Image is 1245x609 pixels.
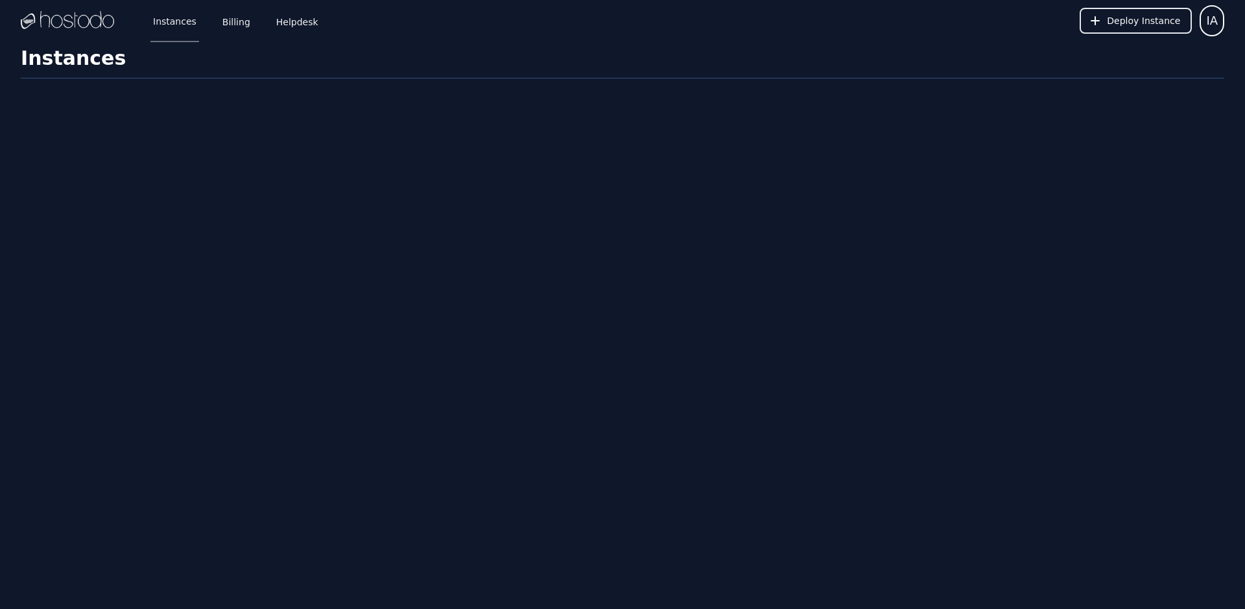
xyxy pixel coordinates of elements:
[1206,12,1218,30] span: IA
[21,47,1224,78] h1: Instances
[1080,8,1192,34] button: Deploy Instance
[21,11,114,30] img: Logo
[1107,14,1180,27] span: Deploy Instance
[1200,5,1224,36] button: User menu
